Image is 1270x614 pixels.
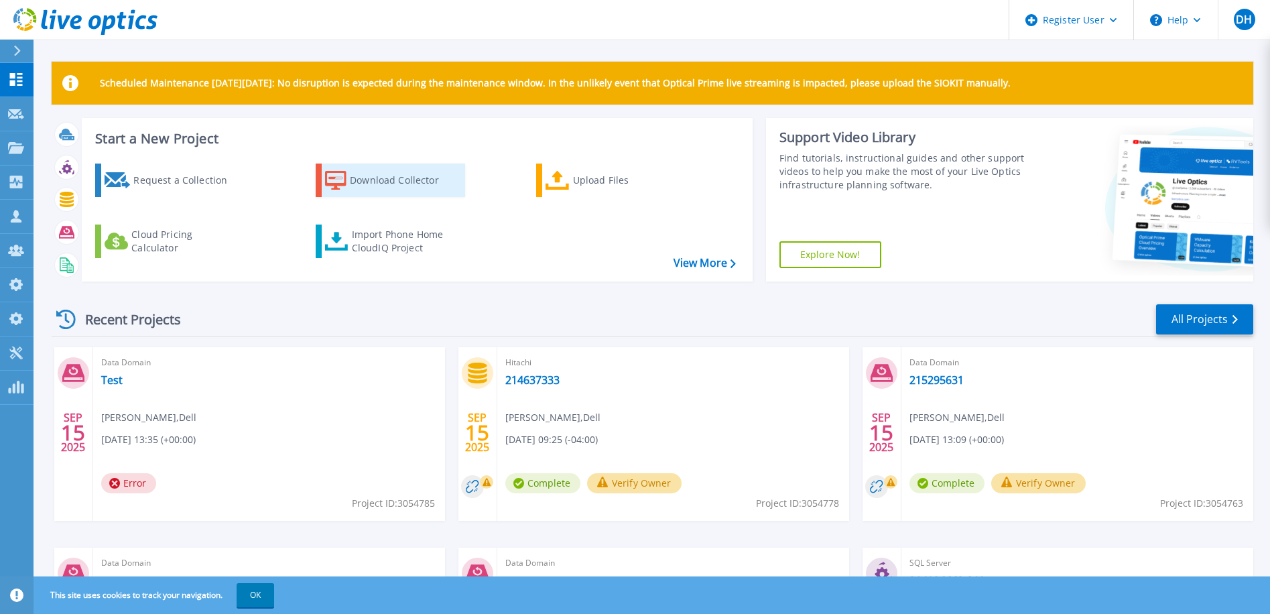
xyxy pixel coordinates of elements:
[909,410,1005,425] span: [PERSON_NAME] , Dell
[101,373,123,387] a: Test
[101,355,437,370] span: Data Domain
[464,408,490,457] div: SEP 2025
[505,355,841,370] span: Hitachi
[909,355,1245,370] span: Data Domain
[101,574,121,587] a: test
[101,473,156,493] span: Error
[37,583,274,607] span: This site uses cookies to track your navigation.
[573,167,680,194] div: Upload Files
[61,427,85,438] span: 15
[95,225,245,258] a: Cloud Pricing Calculator
[95,164,245,197] a: Request a Collection
[909,574,986,587] a: 214826662 SQL
[131,228,239,255] div: Cloud Pricing Calculator
[909,373,964,387] a: 215295631
[101,432,196,447] span: [DATE] 13:35 (+00:00)
[237,583,274,607] button: OK
[1156,304,1253,334] a: All Projects
[756,496,839,511] span: Project ID: 3054778
[352,496,435,511] span: Project ID: 3054785
[991,473,1086,493] button: Verify Owner
[779,241,881,268] a: Explore Now!
[95,131,735,146] h3: Start a New Project
[779,151,1027,192] div: Find tutorials, instructional guides and other support videos to help you make the most of your L...
[1160,496,1243,511] span: Project ID: 3054763
[505,432,598,447] span: [DATE] 09:25 (-04:00)
[101,556,437,570] span: Data Domain
[779,129,1027,146] div: Support Video Library
[52,303,199,336] div: Recent Projects
[505,473,580,493] span: Complete
[909,556,1245,570] span: SQL Server
[101,410,196,425] span: [PERSON_NAME] , Dell
[465,427,489,438] span: 15
[674,257,736,269] a: View More
[60,408,86,457] div: SEP 2025
[100,78,1011,88] p: Scheduled Maintenance [DATE][DATE]: No disruption is expected during the maintenance window. In t...
[352,228,456,255] div: Import Phone Home CloudIQ Project
[316,164,465,197] a: Download Collector
[505,556,841,570] span: Data Domain
[587,473,682,493] button: Verify Owner
[133,167,241,194] div: Request a Collection
[505,574,525,587] a: test
[869,427,893,438] span: 15
[869,408,894,457] div: SEP 2025
[505,410,600,425] span: [PERSON_NAME] , Dell
[350,167,457,194] div: Download Collector
[909,473,985,493] span: Complete
[505,373,560,387] a: 214637333
[909,432,1004,447] span: [DATE] 13:09 (+00:00)
[1236,14,1252,25] span: DH
[536,164,686,197] a: Upload Files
